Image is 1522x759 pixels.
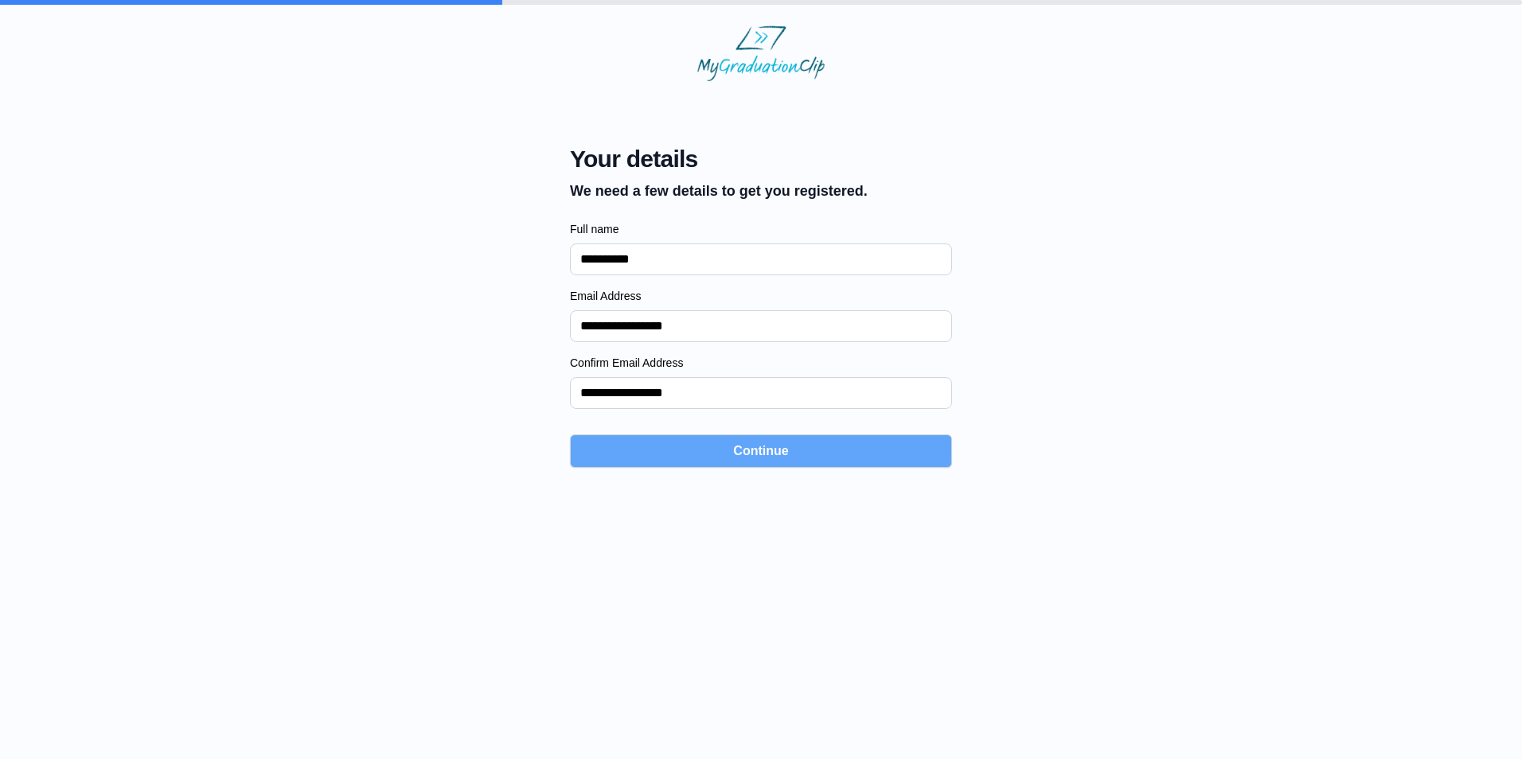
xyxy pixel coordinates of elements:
img: MyGraduationClip [697,25,825,81]
label: Email Address [570,288,952,304]
button: Continue [570,434,952,468]
span: Your details [570,145,868,173]
p: We need a few details to get you registered. [570,180,868,202]
label: Full name [570,221,952,237]
label: Confirm Email Address [570,355,952,371]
